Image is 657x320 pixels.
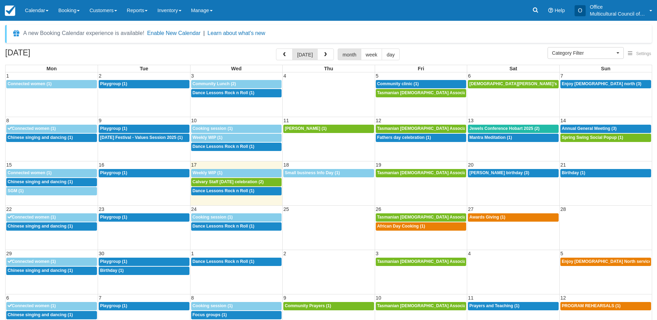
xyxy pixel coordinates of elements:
a: Dance Lessons Rock n Roll (1) [191,187,282,195]
span: [DEMOGRAPHIC_DATA][PERSON_NAME]’s birthday (1) [469,81,581,86]
a: Connected women (1) [6,213,97,222]
a: Mantra Meditation (1) [468,134,559,142]
span: 28 [560,206,567,212]
span: Playgroup (1) [100,215,127,220]
span: [DATE] Festival - Values Session 2025 (1) [100,135,183,140]
span: Connected women (1) [8,170,52,175]
span: Tue [140,66,149,71]
span: Cooking session (1) [193,126,233,131]
span: 5 [560,251,564,256]
span: Dance Lessons Rock n Roll (1) [193,224,255,229]
span: Tasmanian [DEMOGRAPHIC_DATA] Association -Weekly Praying (1) [377,303,514,308]
a: Playgroup (1) [99,125,189,133]
span: Birthday (1) [100,268,124,273]
span: 7 [98,295,102,301]
span: [PERSON_NAME] (1) [285,126,327,131]
span: 23 [98,206,105,212]
a: Small business Info Day (1) [283,169,374,177]
span: Connected women (1) [8,126,56,131]
span: Annual General Meeting (3) [562,126,616,131]
button: Settings [624,49,655,59]
img: checkfront-main-nav-mini-logo.png [5,6,15,16]
span: Calvary Staff [DATE] celebration (2) [193,179,264,184]
a: Chinese singing and dancing (1) [6,134,97,142]
span: 6 [6,295,10,301]
span: 19 [375,162,382,168]
a: Spring Swing Social Popup (1) [560,134,651,142]
a: Community Prayers (1) [283,302,374,310]
span: 1 [190,251,195,256]
span: 6 [467,73,471,79]
span: 10 [190,118,197,123]
button: month [338,48,361,60]
span: Help [554,8,565,13]
p: Multicultural Council of [GEOGRAPHIC_DATA] [590,10,645,17]
span: PROGRAM REHEARSALS (1) [562,303,621,308]
a: Jewels Conference Hobart 2025 (2) [468,125,559,133]
span: 2 [283,251,287,256]
a: Connected women (1) [6,80,97,88]
a: Chinese singing and dancing (1) [6,222,97,231]
span: Wed [231,66,241,71]
a: Playgroup (1) [99,80,189,88]
span: Small business Info Day (1) [285,170,340,175]
a: Playgroup (1) [99,169,189,177]
a: [PERSON_NAME] (1) [283,125,374,133]
span: Sun [601,66,610,71]
span: 24 [190,206,197,212]
span: Birthday (1) [562,170,585,175]
a: Tasmanian [DEMOGRAPHIC_DATA] Association -Weekly Praying (1) [376,169,467,177]
span: Spring Swing Social Popup (1) [562,135,623,140]
a: [DATE] Festival - Values Session 2025 (1) [99,134,189,142]
span: Fri [418,66,424,71]
span: 12 [560,295,567,301]
span: 15 [6,162,12,168]
a: Enjoy [DEMOGRAPHIC_DATA] North service (3) [560,258,651,266]
span: 30 [98,251,105,256]
a: [PERSON_NAME] birthday (3) [468,169,559,177]
a: Prayers and Teaching (1) [468,302,559,310]
a: Connected women (1) [6,302,97,310]
span: 9 [98,118,102,123]
span: Thu [324,66,333,71]
span: 11 [283,118,290,123]
a: Fathers day celebration (1) [376,134,467,142]
a: Connected women (1) [6,125,97,133]
button: Category Filter [548,47,624,59]
span: Playgroup (1) [100,303,127,308]
a: Dance Lessons Rock n Roll (1) [191,143,282,151]
span: Prayers and Teaching (1) [469,303,520,308]
a: Tasmanian [DEMOGRAPHIC_DATA] Association -Weekly Praying (1) [376,89,467,97]
span: [PERSON_NAME] birthday (3) [469,170,529,175]
p: Office [590,3,645,10]
a: Tasmanian [DEMOGRAPHIC_DATA] Association -Weekly Praying (1) [376,125,467,133]
span: 16 [98,162,105,168]
span: 2 [98,73,102,79]
span: Awards Giving (1) [469,215,505,220]
span: SGM (1) [8,188,24,193]
a: Enjoy [DEMOGRAPHIC_DATA] north (3) [560,80,651,88]
a: African Day Cooking (1) [376,222,467,231]
a: SGM (1) [6,187,97,195]
a: Dance Lessons Rock n Roll (1) [191,222,282,231]
span: Dance Lessons Rock n Roll (1) [193,188,255,193]
span: 10 [375,295,382,301]
span: Connected women (1) [8,81,52,86]
span: Tasmanian [DEMOGRAPHIC_DATA] Association -Weekly Praying (1) [377,170,514,175]
span: Connected women (1) [8,215,56,220]
span: Dance Lessons Rock n Roll (1) [193,144,255,149]
a: Playgroup (1) [99,258,189,266]
a: Annual General Meeting (3) [560,125,651,133]
i: Help [548,8,553,13]
a: Focus groups (1) [191,311,282,319]
a: Weekly WIP (1) [191,169,282,177]
span: Mantra Meditation (1) [469,135,512,140]
span: Tasmanian [DEMOGRAPHIC_DATA] Association -Weekly Praying (1) [377,90,514,95]
span: Dance Lessons Rock n Roll (1) [193,90,255,95]
a: Connected women (1) [6,169,97,177]
span: Dance Lessons Rock n Roll (1) [193,259,255,264]
span: Community Prayers (1) [285,303,331,308]
span: 8 [190,295,195,301]
span: 14 [560,118,567,123]
button: day [382,48,399,60]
